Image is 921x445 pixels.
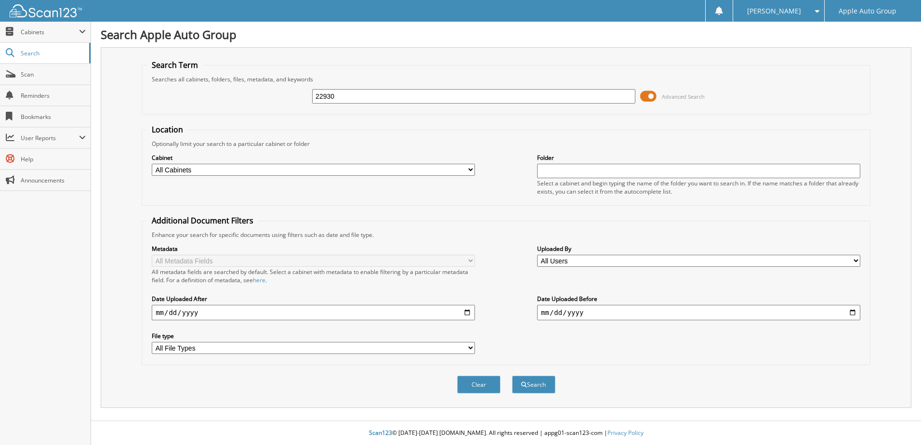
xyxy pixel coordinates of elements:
label: Date Uploaded After [152,295,475,303]
span: Bookmarks [21,113,86,121]
iframe: Chat Widget [873,399,921,445]
label: File type [152,332,475,340]
a: here [253,276,265,284]
input: start [152,305,475,320]
legend: Location [147,124,188,135]
span: Cabinets [21,28,79,36]
legend: Search Term [147,60,203,70]
label: Folder [537,154,860,162]
span: User Reports [21,134,79,142]
span: Search [21,49,84,57]
input: end [537,305,860,320]
span: Scan123 [369,429,392,437]
span: Announcements [21,176,86,184]
span: Scan [21,70,86,79]
div: © [DATE]-[DATE] [DOMAIN_NAME]. All rights reserved | appg01-scan123-com | [91,421,921,445]
label: Date Uploaded Before [537,295,860,303]
img: scan123-logo-white.svg [10,4,82,17]
h1: Search Apple Auto Group [101,26,911,42]
label: Uploaded By [537,245,860,253]
div: Searches all cabinets, folders, files, metadata, and keywords [147,75,865,83]
div: Select a cabinet and begin typing the name of the folder you want to search in. If the name match... [537,179,860,196]
button: Clear [457,376,500,393]
label: Cabinet [152,154,475,162]
button: Search [512,376,555,393]
legend: Additional Document Filters [147,215,258,226]
span: Apple Auto Group [839,8,896,14]
label: Metadata [152,245,475,253]
span: [PERSON_NAME] [747,8,801,14]
div: All metadata fields are searched by default. Select a cabinet with metadata to enable filtering b... [152,268,475,284]
span: Advanced Search [662,93,705,100]
span: Reminders [21,92,86,100]
div: Enhance your search for specific documents using filters such as date and file type. [147,231,865,239]
span: Help [21,155,86,163]
a: Privacy Policy [607,429,644,437]
div: Optionally limit your search to a particular cabinet or folder [147,140,865,148]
